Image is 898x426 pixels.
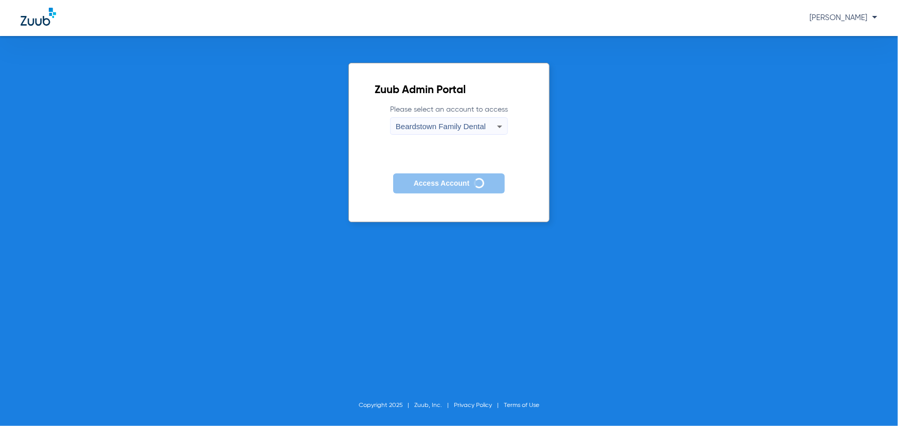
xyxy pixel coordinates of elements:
[396,122,486,131] span: Beardstown Family Dental
[393,173,505,193] button: Access Account
[21,8,56,26] img: Zuub Logo
[359,400,414,411] li: Copyright 2025
[375,85,523,96] h2: Zuub Admin Portal
[414,179,469,187] span: Access Account
[390,104,508,135] label: Please select an account to access
[454,402,492,409] a: Privacy Policy
[809,14,877,22] span: [PERSON_NAME]
[504,402,539,409] a: Terms of Use
[414,400,454,411] li: Zuub, Inc.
